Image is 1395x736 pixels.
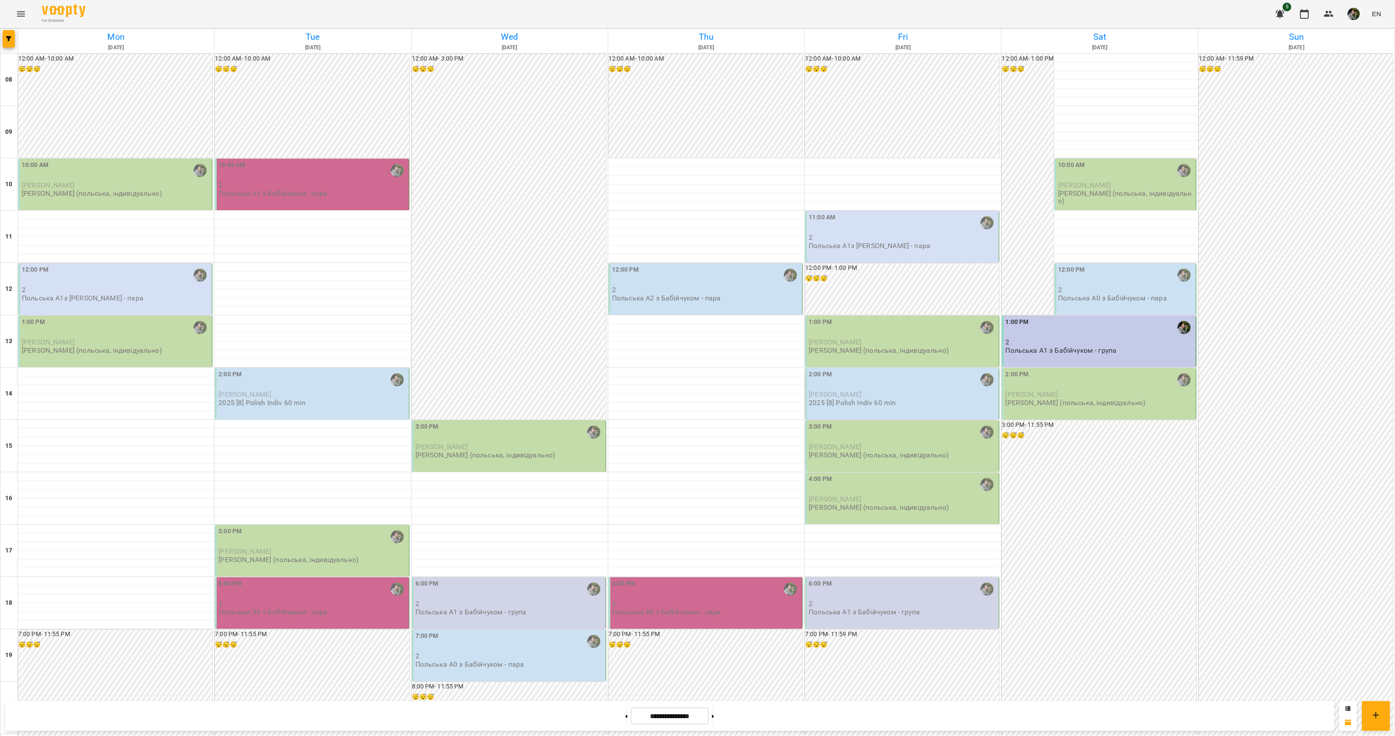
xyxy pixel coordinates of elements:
p: Польська А0 з Бабійчуком - пара [612,608,721,616]
p: Польська А0 з Бабійчуком - пара [218,608,327,616]
h6: [DATE] [216,44,409,52]
p: 2 [809,234,997,241]
h6: 12 [5,284,12,294]
p: [PERSON_NAME] (польська, індивідуально) [1058,190,1194,205]
h6: 😴😴😴 [215,640,409,650]
h6: 13 [5,337,12,346]
h6: Thu [609,30,803,44]
h6: 😴😴😴 [1199,65,1393,74]
span: [PERSON_NAME] [809,443,861,451]
label: 1:00 PM [22,317,45,327]
h6: 12:00 AM - 1:00 PM [1002,54,1054,64]
h6: 😴😴😴 [805,65,999,74]
span: [PERSON_NAME] [22,181,75,189]
span: [PERSON_NAME] [22,338,75,346]
h6: 7:00 PM - 11:55 PM [609,630,803,639]
h6: [DATE] [1003,44,1196,52]
div: Бабійчук Володимир Дмитрович (п) [587,635,600,648]
h6: 16 [5,494,12,503]
p: [PERSON_NAME] (польська, індивідуально) [22,190,162,197]
h6: Sat [1003,30,1196,44]
label: 6:00 PM [612,579,635,589]
img: Бабійчук Володимир Дмитрович (п) [784,583,797,596]
p: [PERSON_NAME] (польська, індивідуально) [809,451,949,459]
div: Бабійчук Володимир Дмитрович (п) [1177,321,1191,334]
h6: 😴😴😴 [609,640,803,650]
img: Бабійчук Володимир Дмитрович (п) [980,321,994,334]
div: Бабійчук Володимир Дмитрович (п) [587,426,600,439]
img: Бабійчук Володимир Дмитрович (п) [980,583,994,596]
label: 10:00 AM [1058,160,1085,170]
div: Бабійчук Володимир Дмитрович (п) [784,269,797,282]
h6: 09 [5,127,12,137]
h6: 08 [5,75,12,85]
label: 6:00 PM [415,579,439,589]
label: 12:00 PM [1058,265,1085,275]
span: [PERSON_NAME] [809,495,861,503]
h6: [DATE] [19,44,213,52]
h6: 12:00 AM - 10:00 AM [18,54,212,64]
h6: 12:00 AM - 10:00 AM [609,54,803,64]
img: Бабійчук Володимир Дмитрович (п) [391,373,404,386]
img: Бабійчук Володимир Дмитрович (п) [980,216,994,229]
span: For Business [42,18,85,24]
h6: 😴😴😴 [1002,65,1054,74]
img: Бабійчук Володимир Дмитрович (п) [194,269,207,282]
p: 2 [415,600,604,607]
h6: [DATE] [806,44,1000,52]
h6: 11 [5,232,12,242]
p: Польська А2 з Бабійчуком - пара [612,294,721,302]
img: Бабійчук Володимир Дмитрович (п) [194,164,207,177]
h6: 😴😴😴 [215,65,409,74]
label: 7:00 PM [415,631,439,641]
img: Бабійчук Володимир Дмитрович (п) [587,583,600,596]
h6: 7:00 PM - 11:59 PM [805,630,999,639]
button: Menu [10,3,31,24]
div: Бабійчук Володимир Дмитрович (п) [391,530,404,543]
img: Бабійчук Володимир Дмитрович (п) [980,478,994,491]
p: [PERSON_NAME] (польська, індивідуально) [809,504,949,511]
p: 2 [218,600,407,607]
p: Польська А1 з Бабійчуком - група [1005,347,1116,354]
h6: 7:00 PM - 11:55 PM [215,630,409,639]
label: 2:00 PM [1005,370,1028,379]
h6: 12:00 PM - 1:00 PM [805,263,999,273]
h6: Fri [806,30,1000,44]
span: [PERSON_NAME] [809,338,861,346]
p: 2 [22,286,210,293]
img: Бабійчук Володимир Дмитрович (п) [1177,373,1191,386]
span: [PERSON_NAME] [809,390,861,399]
img: Бабійчук Володимир Дмитрович (п) [391,164,404,177]
p: Польська А1з [PERSON_NAME] - пара [809,242,930,249]
p: [PERSON_NAME] (польська, індивідуально) [218,556,358,563]
label: 1:00 PM [809,317,832,327]
h6: 12:00 AM - 10:00 AM [805,54,999,64]
h6: 😴😴😴 [1002,431,1196,440]
h6: 😴😴😴 [805,640,999,650]
h6: 12:00 AM - 3:00 PM [412,54,606,64]
img: Voopty Logo [42,4,85,17]
h6: 3:00 PM - 11:55 PM [1002,420,1196,430]
p: Польська А1 з Бабійчуком - пара [218,190,327,197]
p: Польська А1 з Бабійчуком - група [809,608,920,616]
label: 3:00 PM [809,422,832,432]
h6: [DATE] [413,44,606,52]
span: [PERSON_NAME] [415,443,468,451]
label: 12:00 PM [22,265,48,275]
h6: 17 [5,546,12,555]
p: 2025 [8] Polish Indiv 60 min [218,399,306,406]
h6: 15 [5,441,12,451]
p: [PERSON_NAME] (польська, індивідуально) [415,451,555,459]
h6: Wed [413,30,606,44]
span: [PERSON_NAME] [218,390,271,399]
img: Бабійчук Володимир Дмитрович (п) [980,426,994,439]
h6: 19 [5,651,12,660]
img: Бабійчук Володимир Дмитрович (п) [194,321,207,334]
